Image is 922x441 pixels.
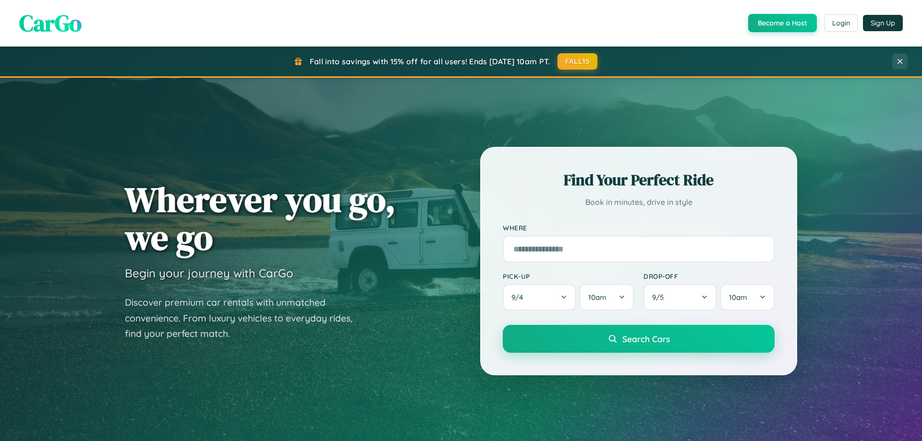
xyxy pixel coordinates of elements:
[652,293,668,302] span: 9 / 5
[863,15,903,31] button: Sign Up
[310,57,550,66] span: Fall into savings with 15% off for all users! Ends [DATE] 10am PT.
[503,284,576,310] button: 9/4
[580,284,634,310] button: 10am
[503,224,775,232] label: Where
[558,53,598,70] button: FALL15
[503,169,775,191] h2: Find Your Perfect Ride
[125,295,365,342] p: Discover premium car rentals with unmatched convenience. From luxury vehicles to everyday rides, ...
[720,284,775,310] button: 10am
[125,266,293,280] h3: Begin your journey with CarGo
[19,7,82,39] span: CarGo
[643,272,775,280] label: Drop-off
[503,325,775,353] button: Search Cars
[643,284,716,310] button: 9/5
[503,195,775,209] p: Book in minutes, drive in style
[729,293,747,302] span: 10am
[125,180,396,256] h1: Wherever you go, we go
[748,14,817,32] button: Become a Host
[503,272,634,280] label: Pick-up
[622,334,670,344] span: Search Cars
[824,14,858,32] button: Login
[511,293,528,302] span: 9 / 4
[588,293,607,302] span: 10am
